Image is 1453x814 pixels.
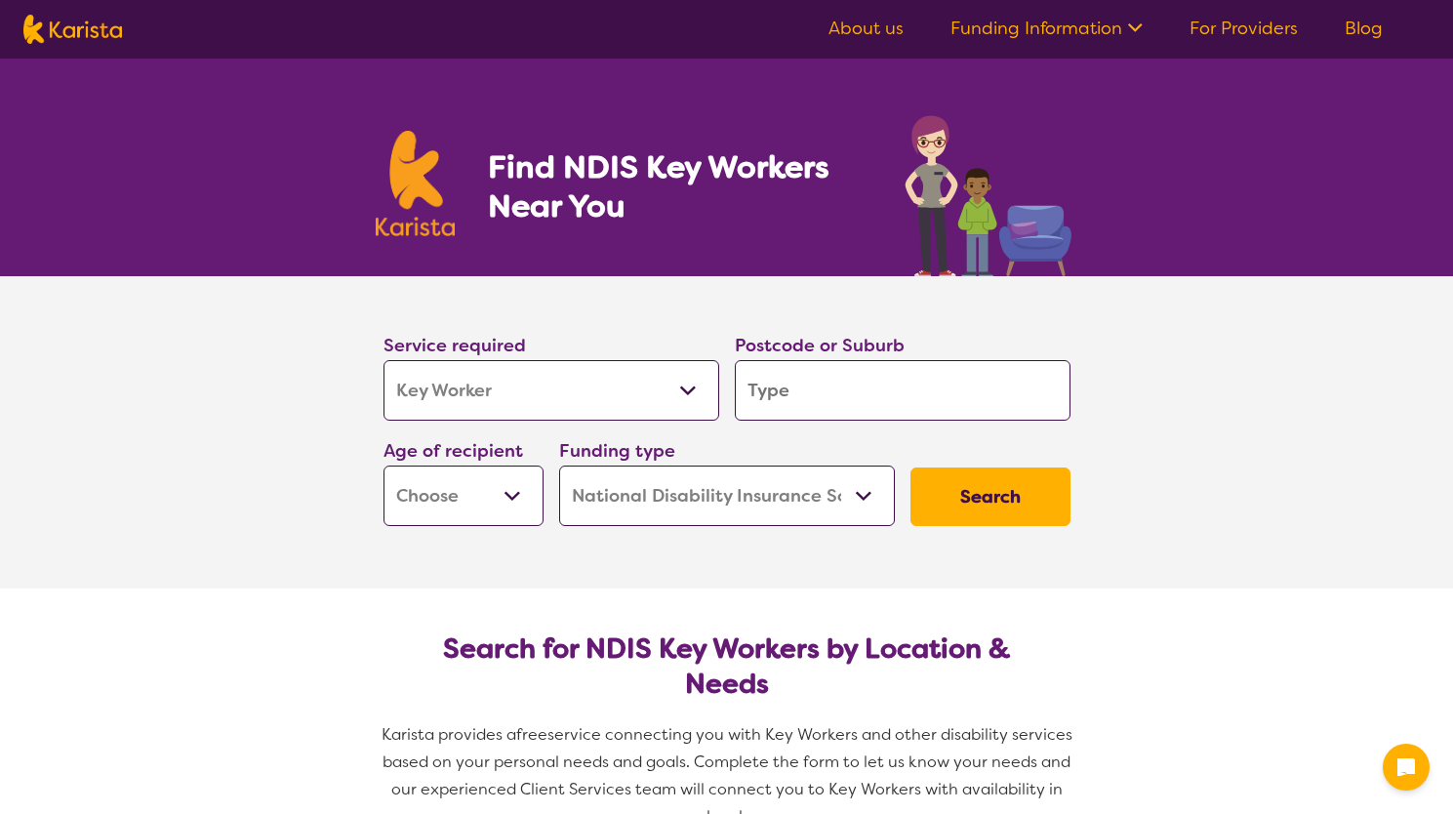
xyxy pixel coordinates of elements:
[559,439,675,463] label: Funding type
[399,631,1055,702] h2: Search for NDIS Key Workers by Location & Needs
[383,439,523,463] label: Age of recipient
[1190,17,1298,40] a: For Providers
[735,360,1070,421] input: Type
[383,334,526,357] label: Service required
[376,131,456,236] img: Karista logo
[23,15,122,44] img: Karista logo
[900,105,1078,276] img: key-worker
[735,334,905,357] label: Postcode or Suburb
[910,468,1070,526] button: Search
[516,724,547,745] span: free
[488,147,866,225] h1: Find NDIS Key Workers Near You
[382,724,516,745] span: Karista provides a
[1345,17,1383,40] a: Blog
[828,17,904,40] a: About us
[950,17,1143,40] a: Funding Information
